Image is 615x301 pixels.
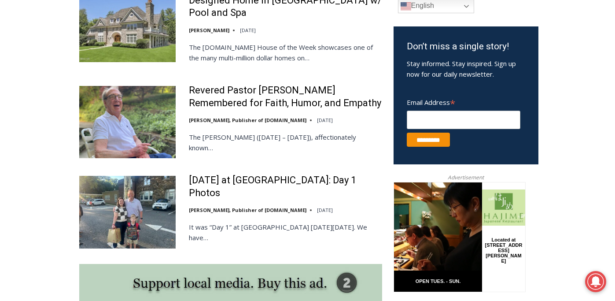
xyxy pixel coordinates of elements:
div: Located at [STREET_ADDRESS][PERSON_NAME] [91,55,129,105]
time: [DATE] [240,27,256,33]
a: [PERSON_NAME], Publisher of [DOMAIN_NAME] [189,117,306,123]
label: Email Address [407,93,520,109]
a: Revered Pastor [PERSON_NAME] Remembered for Faith, Humor, and Empathy [189,84,382,109]
a: [PERSON_NAME], Publisher of [DOMAIN_NAME] [189,207,306,213]
span: Intern @ [DOMAIN_NAME] [230,88,408,108]
a: Open Tues. - Sun. [PHONE_NUMBER] [0,89,88,110]
img: Revered Pastor Donald Poole Jr. Remembered for Faith, Humor, and Empathy [79,86,176,158]
p: The [DOMAIN_NAME] House of the Week showcases one of the many multi-million dollar homes on… [189,42,382,63]
span: Open Tues. - Sun. [PHONE_NUMBER] [3,91,86,124]
a: [PERSON_NAME] [189,27,229,33]
img: en [401,1,411,11]
h3: Don’t miss a single story! [407,40,525,54]
a: [DATE] at [GEOGRAPHIC_DATA]: Day 1 Photos [189,174,382,199]
span: Advertisement [439,173,493,182]
div: "I learned about the history of a place I’d honestly never considered even as a resident of [GEOG... [222,0,416,85]
img: First Day of School at Rye City Schools: Day 1 Photos [79,176,176,248]
p: The [PERSON_NAME] ([DATE] – [DATE]), affectionately known… [189,132,382,153]
time: [DATE] [317,117,333,123]
p: Stay informed. Stay inspired. Sign up now for our daily newsletter. [407,58,525,79]
p: It was “Day 1” at [GEOGRAPHIC_DATA] [DATE][DATE]. We have… [189,222,382,243]
time: [DATE] [317,207,333,213]
a: Intern @ [DOMAIN_NAME] [212,85,427,110]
